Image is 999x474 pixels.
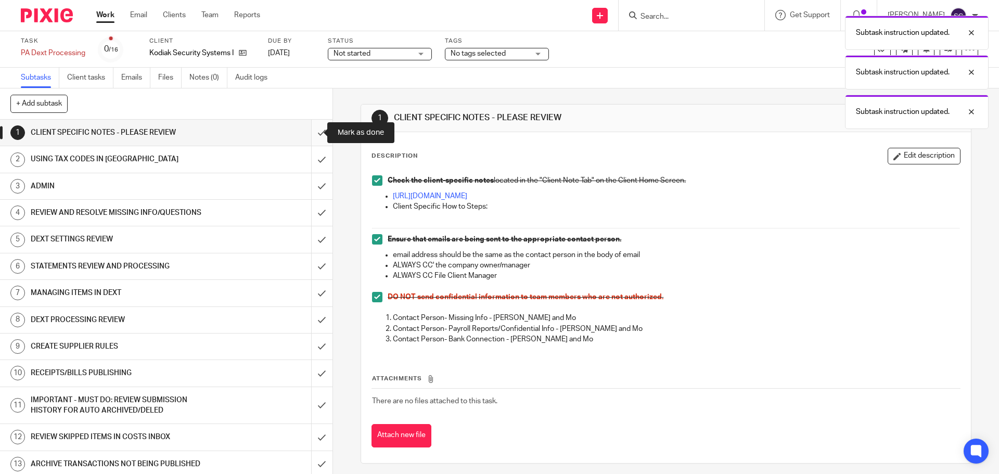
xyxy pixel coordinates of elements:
p: Subtask instruction updated. [856,107,950,117]
span: Not started [334,50,370,57]
span: [DATE] [268,49,290,57]
p: email address should be the same as the contact person in the body of email [393,250,959,260]
p: Client Specific How to Steps: [393,201,959,223]
a: Notes (0) [189,68,227,88]
label: Status [328,37,432,45]
button: Attach new file [372,424,431,447]
a: Reports [234,10,260,20]
div: 1 [372,110,388,126]
h1: USING TAX CODES IN [GEOGRAPHIC_DATA] [31,151,211,167]
p: Subtask instruction updated. [856,28,950,38]
button: + Add subtask [10,95,68,112]
a: [URL][DOMAIN_NAME] [393,193,467,200]
label: Client [149,37,255,45]
h1: REVIEW AND RESOLVE MISSING INFO/QUESTIONS [31,205,211,221]
div: 8 [10,313,25,327]
label: Due by [268,37,315,45]
div: 7 [10,286,25,300]
p: Contact Person- Missing Info - [PERSON_NAME] and Mo [393,313,959,323]
p: Contact Person- Bank Connection - [PERSON_NAME] and Mo [393,334,959,344]
label: Tags [445,37,549,45]
strong: Check the client-specific notes [388,177,494,184]
h1: CLIENT SPECIFIC NOTES - PLEASE REVIEW [31,125,211,140]
h1: IMPORTANT - MUST DO: REVIEW SUBMISSION HISTORY FOR AUTO ARCHIVED/DELED [31,392,211,419]
a: Files [158,68,182,88]
h1: CREATE SUPPLIER RULES [31,339,211,354]
div: 9 [10,339,25,354]
h1: ARCHIVE TRANSACTIONS NOT BEING PUBLISHED [31,456,211,472]
span: Attachments [372,376,422,381]
div: 4 [10,206,25,220]
a: Team [201,10,219,20]
p: Kodiak Security Systems Inc [149,48,234,58]
a: Emails [121,68,150,88]
a: Email [130,10,147,20]
h1: RECEIPTS/BILLS PUBLISHING [31,365,211,381]
div: PA Dext Processing [21,48,85,58]
h1: CLIENT SPECIFIC NOTES - PLEASE REVIEW [394,112,688,123]
div: 12 [10,430,25,444]
span: No tags selected [451,50,506,57]
span: DO NOT send confidential information to team members who are not authorized. [388,293,663,301]
label: Task [21,37,85,45]
a: Client tasks [67,68,113,88]
button: Edit description [888,148,960,164]
div: 5 [10,233,25,247]
p: located in the "Client Note Tab" on the Client Home Screen. [388,175,959,186]
h1: MANAGING ITEMS IN DEXT [31,285,211,301]
div: 13 [10,457,25,471]
div: 0 [104,43,118,55]
span: There are no files attached to this task. [372,398,497,405]
img: svg%3E [950,7,967,24]
div: 1 [10,125,25,140]
p: ALWAYS CC' the company owner/manager [393,260,959,271]
p: Subtask instruction updated. [856,67,950,78]
p: ALWAYS CC File Client Manager [393,271,959,281]
a: Clients [163,10,186,20]
div: 2 [10,152,25,167]
h1: ADMIN [31,178,211,194]
a: Audit logs [235,68,275,88]
a: Work [96,10,114,20]
h1: DEXT SETTINGS REVIEW [31,232,211,247]
h1: REVIEW SKIPPED ITEMS IN COSTS INBOX [31,429,211,445]
strong: Ensure that emails are being sent to the appropriate contact person. [388,236,621,243]
h1: STATEMENTS REVIEW AND PROCESSING [31,259,211,274]
a: Subtasks [21,68,59,88]
div: 11 [10,398,25,413]
div: 3 [10,179,25,194]
small: /16 [109,47,118,53]
div: 10 [10,366,25,380]
div: 6 [10,259,25,274]
img: Pixie [21,8,73,22]
p: Contact Person- Payroll Reports/Confidential Info - [PERSON_NAME] and Mo [393,324,959,334]
h1: DEXT PROCESSING REVIEW [31,312,211,328]
p: Description [372,152,418,160]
